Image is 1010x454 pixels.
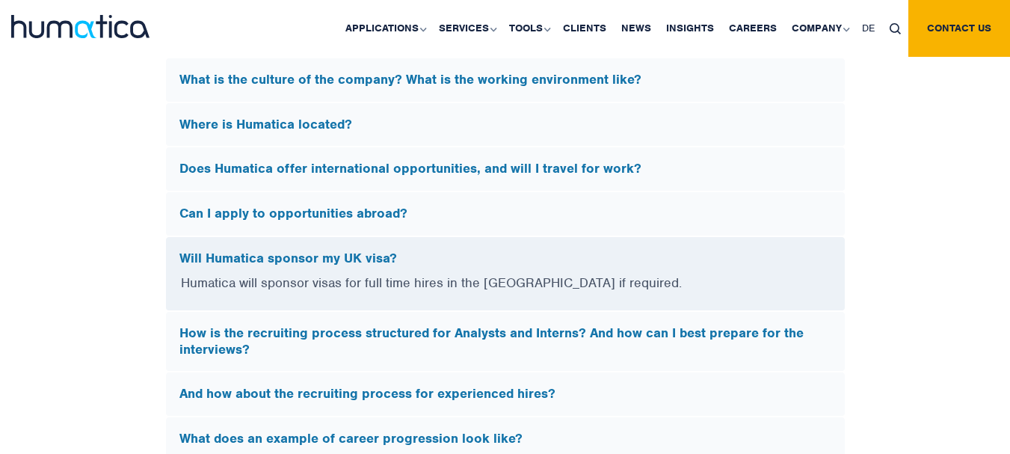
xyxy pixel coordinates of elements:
[181,274,830,310] p: Humatica will sponsor visas for full time hires in the [GEOGRAPHIC_DATA] if required.
[179,251,831,267] h5: Will Humatica sponsor my UK visa?
[862,22,875,34] span: DE
[179,72,831,88] h5: What is the culture of the company? What is the working environment like?
[11,15,150,38] img: logo
[179,117,831,133] h5: Where is Humatica located?
[179,431,831,447] h5: What does an example of career progression look like?
[179,161,831,177] h5: Does Humatica offer international opportunities, and will I travel for work?
[179,206,831,222] h5: Can I apply to opportunities abroad?
[179,325,831,358] h5: How is the recruiting process structured for Analysts and Interns? And how can I best prepare for...
[890,23,901,34] img: search_icon
[179,386,831,402] h5: And how about the recruiting process for experienced hires?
